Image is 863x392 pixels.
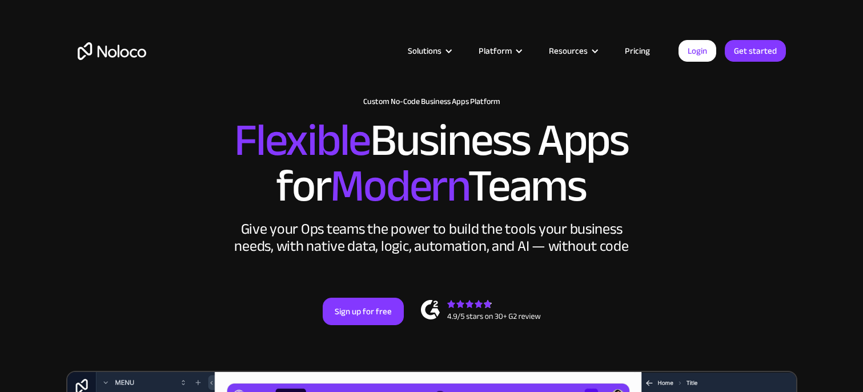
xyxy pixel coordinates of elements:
div: Platform [479,43,512,58]
div: Solutions [408,43,441,58]
a: Login [679,40,716,62]
a: home [78,42,146,60]
a: Get started [725,40,786,62]
a: Sign up for free [323,298,404,325]
div: Resources [549,43,588,58]
div: Give your Ops teams the power to build the tools your business needs, with native data, logic, au... [232,221,632,255]
div: Platform [464,43,535,58]
span: Flexible [234,98,370,183]
span: Modern [330,143,468,229]
h2: Business Apps for Teams [78,118,786,209]
a: Pricing [611,43,664,58]
div: Solutions [394,43,464,58]
div: Resources [535,43,611,58]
